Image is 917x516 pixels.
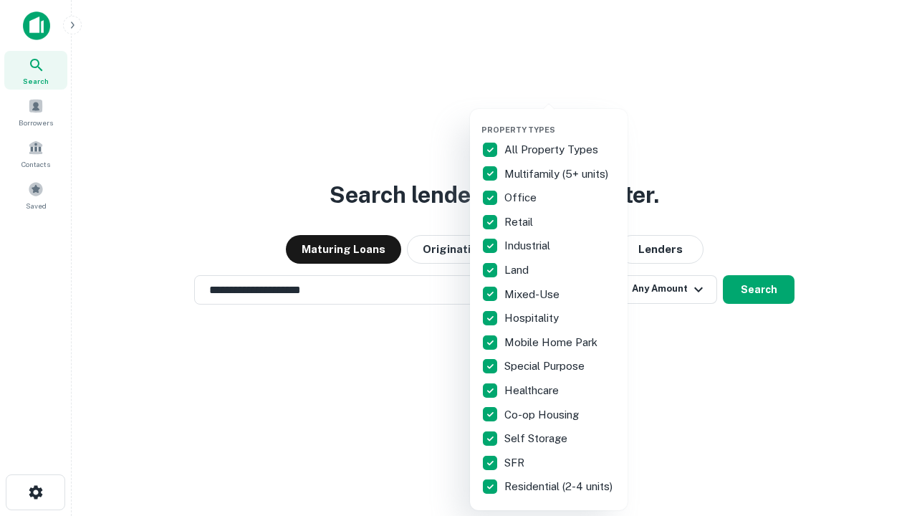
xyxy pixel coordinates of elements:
p: Hospitality [504,310,562,327]
iframe: Chat Widget [845,355,917,424]
p: Mixed-Use [504,286,562,303]
p: Self Storage [504,430,570,447]
p: Industrial [504,237,553,254]
p: Co-op Housing [504,406,582,424]
p: Healthcare [504,382,562,399]
p: Retail [504,214,536,231]
span: Property Types [481,125,555,134]
p: Residential (2-4 units) [504,478,615,495]
p: Office [504,189,539,206]
p: Land [504,262,532,279]
p: Multifamily (5+ units) [504,166,611,183]
p: All Property Types [504,141,601,158]
p: Special Purpose [504,358,587,375]
p: SFR [504,454,527,472]
p: Mobile Home Park [504,334,600,351]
